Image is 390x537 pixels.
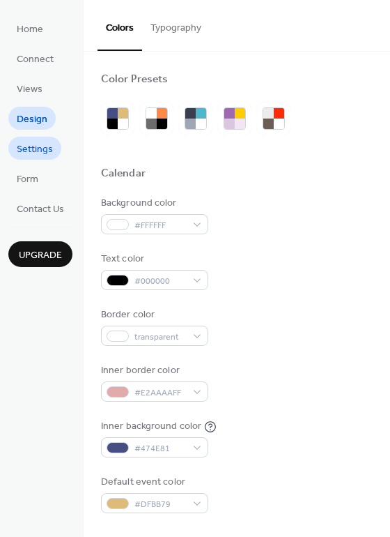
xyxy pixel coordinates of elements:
[8,167,47,190] a: Form
[101,252,205,266] div: Text color
[8,241,72,267] button: Upgrade
[17,52,54,67] span: Connect
[101,475,205,490] div: Default event color
[17,172,38,187] span: Form
[19,248,62,263] span: Upgrade
[8,107,56,130] a: Design
[8,197,72,220] a: Contact Us
[8,17,52,40] a: Home
[17,22,43,37] span: Home
[101,419,201,434] div: Inner background color
[101,363,205,378] div: Inner border color
[101,308,205,322] div: Border color
[8,137,61,160] a: Settings
[17,112,47,127] span: Design
[101,196,205,211] div: Background color
[134,330,186,345] span: transparent
[17,202,64,217] span: Contact Us
[134,274,186,289] span: #000000
[134,497,186,512] span: #DFBB79
[134,218,186,233] span: #FFFFFF
[101,167,146,181] div: Calendar
[17,82,42,97] span: Views
[134,441,186,456] span: #474E81
[134,386,186,400] span: #E2AAAAFF
[8,47,62,70] a: Connect
[101,73,168,87] div: Color Presets
[8,77,51,100] a: Views
[17,142,53,157] span: Settings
